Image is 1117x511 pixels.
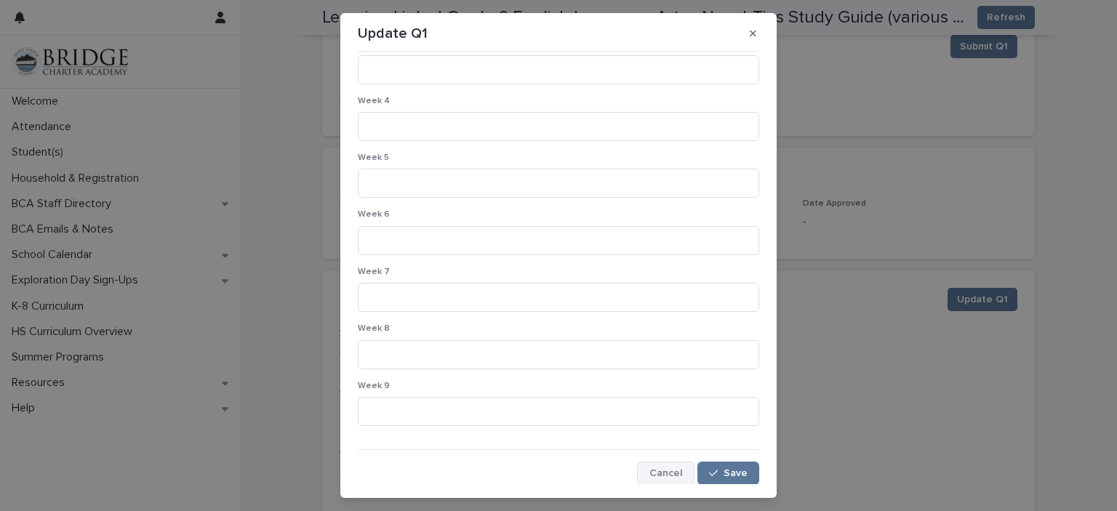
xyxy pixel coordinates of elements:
p: Update Q1 [358,25,428,42]
span: Week 9 [358,382,390,390]
span: Week 6 [358,210,390,219]
span: Week 7 [358,267,390,276]
button: Save [697,462,759,485]
span: Save [724,468,748,478]
button: Cancel [637,462,694,485]
span: Week 5 [358,153,389,162]
span: Week 8 [358,324,390,333]
span: Cancel [649,468,682,478]
span: Week 4 [358,97,390,105]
